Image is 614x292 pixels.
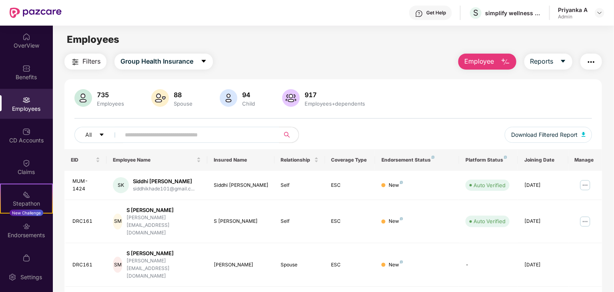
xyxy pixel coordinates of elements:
img: svg+xml;base64,PHN2ZyB4bWxucz0iaHR0cDovL3d3dy53My5vcmcvMjAwMC9zdmciIHdpZHRoPSI4IiBoZWlnaHQ9IjgiIH... [431,156,435,159]
span: Filters [82,56,100,66]
th: Manage [568,149,602,171]
div: Self [281,182,319,189]
div: Auto Verified [474,217,506,225]
div: SM [113,214,122,230]
th: Relationship [275,149,325,171]
img: svg+xml;base64,PHN2ZyBpZD0iU2V0dGluZy0yMHgyMCIgeG1sbnM9Imh0dHA6Ly93d3cudzMub3JnLzIwMDAvc3ZnIiB3aW... [8,273,16,281]
div: [DATE] [524,182,562,189]
img: svg+xml;base64,PHN2ZyBpZD0iQ0RfQWNjb3VudHMiIGRhdGEtbmFtZT0iQ0QgQWNjb3VudHMiIHhtbG5zPSJodHRwOi8vd3... [22,128,30,136]
div: Endorsement Status [381,157,453,163]
div: 94 [241,91,257,99]
span: caret-down [560,58,566,65]
div: S [PERSON_NAME] [126,250,201,257]
span: Employees [67,34,119,45]
div: New [389,261,403,269]
div: Siddhi [PERSON_NAME] [214,182,268,189]
span: All [85,130,92,139]
button: Employee [458,54,516,70]
div: SK [113,177,129,193]
div: Employees [95,100,126,107]
div: simplify wellness india private limited [485,9,541,17]
div: New [389,218,403,225]
img: svg+xml;base64,PHN2ZyB4bWxucz0iaHR0cDovL3d3dy53My5vcmcvMjAwMC9zdmciIHdpZHRoPSIyMSIgaGVpZ2h0PSIyMC... [22,191,30,199]
div: SM [113,257,122,273]
span: caret-down [99,132,104,138]
button: Allcaret-down [74,127,123,143]
img: svg+xml;base64,PHN2ZyB4bWxucz0iaHR0cDovL3d3dy53My5vcmcvMjAwMC9zdmciIHhtbG5zOnhsaW5rPSJodHRwOi8vd3... [282,89,300,107]
img: svg+xml;base64,PHN2ZyB4bWxucz0iaHR0cDovL3d3dy53My5vcmcvMjAwMC9zdmciIHdpZHRoPSI4IiBoZWlnaHQ9IjgiIH... [400,217,403,220]
div: Stepathon [1,200,52,208]
th: Employee Name [106,149,207,171]
div: [DATE] [524,218,562,225]
div: [DATE] [524,261,562,269]
button: Download Filtered Report [505,127,592,143]
td: - [459,243,518,287]
div: 917 [303,91,367,99]
div: ESC [331,182,369,189]
img: manageButton [579,179,592,192]
span: Reports [530,56,554,66]
img: svg+xml;base64,PHN2ZyB4bWxucz0iaHR0cDovL3d3dy53My5vcmcvMjAwMC9zdmciIHdpZHRoPSIyNCIgaGVpZ2h0PSIyNC... [586,57,596,67]
div: Settings [18,273,44,281]
span: search [279,132,295,138]
div: [PERSON_NAME] [214,261,268,269]
div: DRC161 [72,218,100,225]
div: Employees+dependents [303,100,367,107]
img: svg+xml;base64,PHN2ZyB4bWxucz0iaHR0cDovL3d3dy53My5vcmcvMjAwMC9zdmciIHdpZHRoPSI4IiBoZWlnaHQ9IjgiIH... [504,156,507,159]
th: Insured Name [207,149,275,171]
img: manageButton [579,215,592,228]
img: New Pazcare Logo [10,8,62,18]
div: Child [241,100,257,107]
img: svg+xml;base64,PHN2ZyB4bWxucz0iaHR0cDovL3d3dy53My5vcmcvMjAwMC9zdmciIHhtbG5zOnhsaW5rPSJodHRwOi8vd3... [582,132,586,137]
th: Coverage Type [325,149,375,171]
img: svg+xml;base64,PHN2ZyB4bWxucz0iaHR0cDovL3d3dy53My5vcmcvMjAwMC9zdmciIHhtbG5zOnhsaW5rPSJodHRwOi8vd3... [151,89,169,107]
div: New [389,182,403,189]
div: Self [281,218,319,225]
img: svg+xml;base64,PHN2ZyB4bWxucz0iaHR0cDovL3d3dy53My5vcmcvMjAwMC9zdmciIHdpZHRoPSIyNCIgaGVpZ2h0PSIyNC... [70,57,80,67]
div: 735 [95,91,126,99]
div: siddhikhade101@gmail.c... [133,185,195,193]
th: EID [64,149,106,171]
img: svg+xml;base64,PHN2ZyBpZD0iRHJvcGRvd24tMzJ4MzIiIHhtbG5zPSJodHRwOi8vd3d3LnczLm9yZy8yMDAwL3N2ZyIgd2... [596,10,603,16]
div: [PERSON_NAME][EMAIL_ADDRESS][DOMAIN_NAME] [126,257,201,280]
span: Group Health Insurance [120,56,193,66]
button: Group Health Insurancecaret-down [114,54,213,70]
div: New Challenge [10,210,43,216]
span: caret-down [201,58,207,65]
div: Siddhi [PERSON_NAME] [133,178,195,185]
button: Reportscaret-down [524,54,572,70]
img: svg+xml;base64,PHN2ZyBpZD0iTXlfT3JkZXJzIiBkYXRhLW5hbWU9Ik15IE9yZGVycyIgeG1sbnM9Imh0dHA6Ly93d3cudz... [22,254,30,262]
span: Download Filtered Report [511,130,578,139]
div: Spouse [281,261,319,269]
span: Relationship [281,157,313,163]
span: S [473,8,478,18]
img: svg+xml;base64,PHN2ZyBpZD0iRW5kb3JzZW1lbnRzIiB4bWxucz0iaHR0cDovL3d3dy53My5vcmcvMjAwMC9zdmciIHdpZH... [22,222,30,230]
img: svg+xml;base64,PHN2ZyB4bWxucz0iaHR0cDovL3d3dy53My5vcmcvMjAwMC9zdmciIHhtbG5zOnhsaW5rPSJodHRwOi8vd3... [74,89,92,107]
div: Spouse [172,100,194,107]
span: Employee Name [113,157,195,163]
th: Joining Date [518,149,568,171]
div: Priyanka A [558,6,588,14]
div: ESC [331,218,369,225]
button: Filters [64,54,106,70]
button: search [279,127,299,143]
img: svg+xml;base64,PHN2ZyB4bWxucz0iaHR0cDovL3d3dy53My5vcmcvMjAwMC9zdmciIHhtbG5zOnhsaW5rPSJodHRwOi8vd3... [501,57,510,67]
div: MUM-1424 [72,178,100,193]
div: Platform Status [466,157,512,163]
span: Employee [464,56,494,66]
div: [PERSON_NAME][EMAIL_ADDRESS][DOMAIN_NAME] [126,214,201,237]
div: S [PERSON_NAME] [126,206,201,214]
div: DRC161 [72,261,100,269]
img: svg+xml;base64,PHN2ZyBpZD0iSGVscC0zMngzMiIgeG1sbnM9Imh0dHA6Ly93d3cudzMub3JnLzIwMDAvc3ZnIiB3aWR0aD... [415,10,423,18]
span: EID [71,157,94,163]
div: Admin [558,14,588,20]
img: svg+xml;base64,PHN2ZyBpZD0iQ2xhaW0iIHhtbG5zPSJodHRwOi8vd3d3LnczLm9yZy8yMDAwL3N2ZyIgd2lkdGg9IjIwIi... [22,159,30,167]
img: svg+xml;base64,PHN2ZyB4bWxucz0iaHR0cDovL3d3dy53My5vcmcvMjAwMC9zdmciIHdpZHRoPSI4IiBoZWlnaHQ9IjgiIH... [400,181,403,184]
div: ESC [331,261,369,269]
img: svg+xml;base64,PHN2ZyBpZD0iSG9tZSIgeG1sbnM9Imh0dHA6Ly93d3cudzMub3JnLzIwMDAvc3ZnIiB3aWR0aD0iMjAiIG... [22,33,30,41]
img: svg+xml;base64,PHN2ZyB4bWxucz0iaHR0cDovL3d3dy53My5vcmcvMjAwMC9zdmciIHhtbG5zOnhsaW5rPSJodHRwOi8vd3... [220,89,237,107]
div: Get Help [426,10,446,16]
div: Auto Verified [474,181,506,189]
div: S [PERSON_NAME] [214,218,268,225]
div: 88 [172,91,194,99]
